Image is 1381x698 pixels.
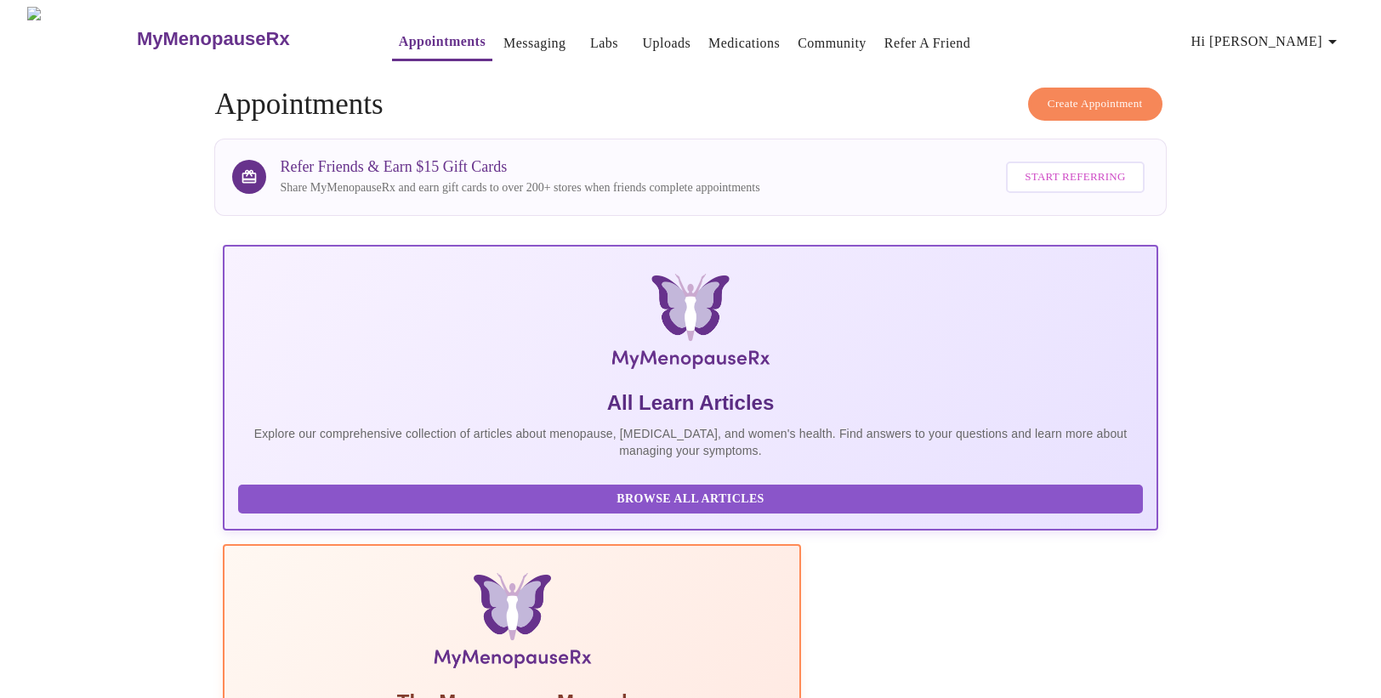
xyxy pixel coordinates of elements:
[636,26,698,60] button: Uploads
[1025,167,1125,187] span: Start Referring
[399,30,486,54] a: Appointments
[255,489,1125,510] span: Browse All Articles
[378,274,1002,376] img: MyMenopauseRx Logo
[238,491,1146,505] a: Browse All Articles
[326,573,699,675] img: Menopause Manual
[1185,25,1350,59] button: Hi [PERSON_NAME]
[1002,153,1148,201] a: Start Referring
[238,485,1142,514] button: Browse All Articles
[280,158,759,176] h3: Refer Friends & Earn $15 Gift Cards
[702,26,787,60] button: Medications
[27,7,134,71] img: MyMenopauseRx Logo
[497,26,572,60] button: Messaging
[280,179,759,196] p: Share MyMenopauseRx and earn gift cards to over 200+ stores when friends complete appointments
[503,31,565,55] a: Messaging
[577,26,632,60] button: Labs
[1006,162,1144,193] button: Start Referring
[1048,94,1143,114] span: Create Appointment
[214,88,1166,122] h4: Appointments
[643,31,691,55] a: Uploads
[798,31,867,55] a: Community
[708,31,780,55] a: Medications
[884,31,971,55] a: Refer a Friend
[791,26,873,60] button: Community
[590,31,618,55] a: Labs
[1191,30,1343,54] span: Hi [PERSON_NAME]
[392,25,492,61] button: Appointments
[238,389,1142,417] h5: All Learn Articles
[134,9,357,69] a: MyMenopauseRx
[238,425,1142,459] p: Explore our comprehensive collection of articles about menopause, [MEDICAL_DATA], and women's hea...
[137,28,290,50] h3: MyMenopauseRx
[1028,88,1162,121] button: Create Appointment
[878,26,978,60] button: Refer a Friend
